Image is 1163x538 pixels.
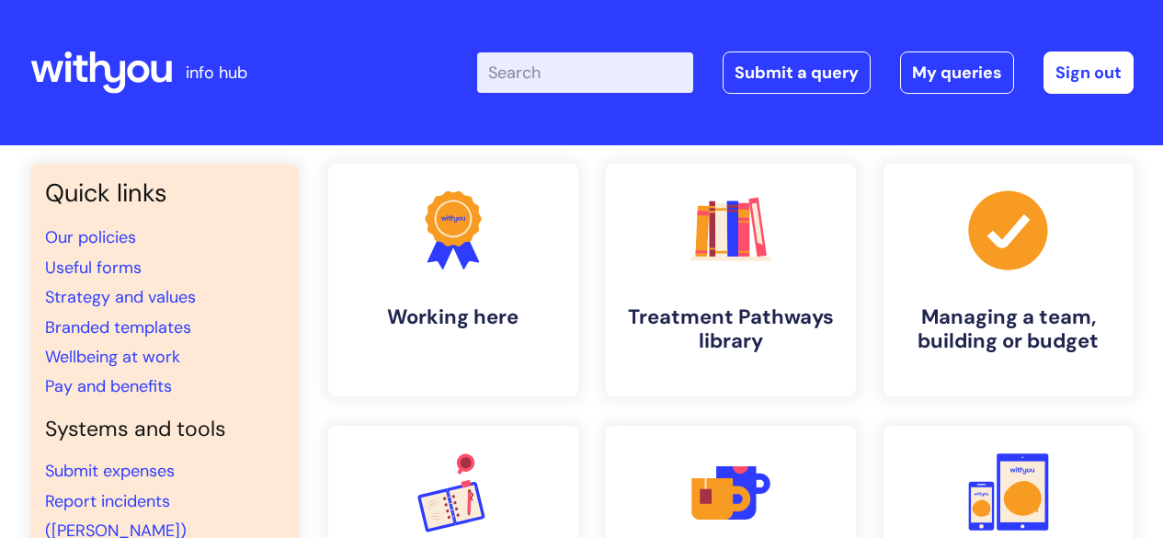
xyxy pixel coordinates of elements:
a: Wellbeing at work [45,346,180,368]
a: Pay and benefits [45,375,172,397]
h4: Systems and tools [45,417,284,442]
a: Sign out [1043,52,1134,94]
a: Useful forms [45,257,142,279]
a: Submit expenses [45,460,175,482]
div: | - [477,52,1134,94]
a: Treatment Pathways library [606,164,856,396]
a: Branded templates [45,316,191,338]
a: My queries [900,52,1014,94]
p: info hub [186,58,247,87]
h3: Quick links [45,178,284,208]
a: Our policies [45,226,136,248]
input: Search [477,52,693,93]
h4: Managing a team, building or budget [898,305,1119,354]
a: Submit a query [723,52,871,94]
a: Strategy and values [45,286,196,308]
a: Working here [328,164,578,396]
h4: Working here [343,305,564,329]
h4: Treatment Pathways library [621,305,841,354]
a: Managing a team, building or budget [884,164,1134,396]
